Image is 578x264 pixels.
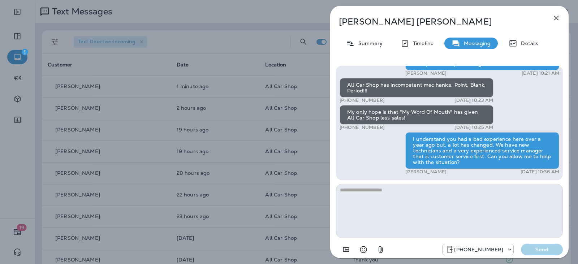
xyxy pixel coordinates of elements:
button: Select an emoji [356,242,371,257]
p: Timeline [409,40,433,46]
p: [PERSON_NAME] [PERSON_NAME] [339,17,536,27]
p: [DATE] 10:25 AM [454,125,493,130]
p: [PHONE_NUMBER] [340,98,385,103]
button: Add in a premade template [339,242,353,257]
p: [PHONE_NUMBER] [340,125,385,130]
p: [PERSON_NAME] [405,70,447,76]
p: [PHONE_NUMBER] [454,247,503,252]
p: [DATE] 10:23 AM [454,98,493,103]
p: [PERSON_NAME] [405,169,447,175]
p: Summary [355,40,383,46]
p: Details [517,40,538,46]
p: [DATE] 10:21 AM [522,70,559,76]
div: My only hope is that "My Word Of Mouth" has given All Car Shop less sales! [340,105,493,125]
div: +1 (689) 265-4479 [443,245,513,254]
div: I understand you had a bad experience here over a year ago but, a lot has changed. We have new te... [405,132,559,169]
p: Messaging [460,40,491,46]
div: All Car Shop has incompetent mec hanics. Point, Blank, Period!!! [340,78,493,98]
p: [DATE] 10:36 AM [521,169,559,175]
